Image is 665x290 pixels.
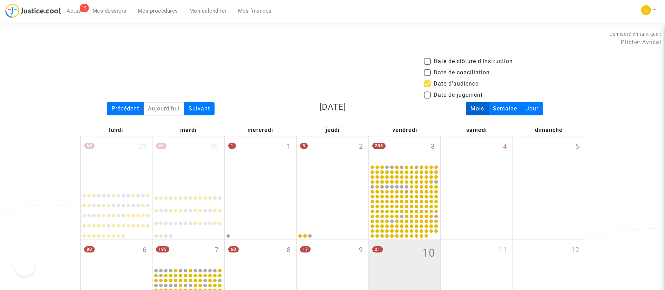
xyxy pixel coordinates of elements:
span: 6 [143,245,147,255]
iframe: Help Scout Beacon - Open [14,255,35,276]
span: Mon calendrier [189,8,227,14]
span: 3 [300,143,308,149]
div: Semaine [488,102,522,115]
div: lundi octobre 6, 80 events, click to expand [81,240,152,288]
span: 4 [503,142,507,152]
span: 3 [431,142,435,152]
span: Mes finances [238,8,272,14]
a: Mes finances [232,6,277,16]
span: Actus [67,8,81,14]
span: 9 [359,245,363,255]
span: Mes procédures [138,8,178,14]
div: jeudi octobre 9, 17 events, click to expand [297,240,368,288]
span: 5 [575,142,579,152]
span: Connecté en tant que : [610,32,661,37]
div: vendredi octobre 3, 208 events, click to expand [369,136,441,164]
span: Date d'audience [434,80,479,88]
div: 19 [80,4,89,12]
div: dimanche octobre 5 [513,136,585,240]
div: Suivant [184,102,215,115]
span: 46 [156,143,167,149]
h3: [DATE] [252,102,413,112]
span: 208 [372,143,386,149]
span: Date de jugement [434,91,483,99]
span: 29 [138,142,147,152]
a: 19Actus [61,6,87,16]
div: samedi [441,124,513,136]
div: Aujourd'hui [143,102,184,115]
a: Mes dossiers [87,6,132,16]
span: 60 [228,246,239,252]
span: 12 [571,245,579,255]
div: lundi [80,124,152,136]
div: mercredi octobre 8, 60 events, click to expand [225,240,297,288]
span: 17 [300,246,311,252]
div: jeudi octobre 2, 3 events, click to expand [297,136,368,187]
span: 80 [84,246,95,252]
span: 1 [287,142,291,152]
div: vendredi octobre 10, 21 events, click to expand [369,240,441,288]
div: Précédent [107,102,144,115]
div: mardi [152,124,224,136]
div: samedi octobre 4 [441,136,513,240]
div: Mois [466,102,489,115]
span: Date de conciliation [434,68,490,77]
div: mardi octobre 7, 195 events, click to expand [152,240,224,267]
img: 6fca9af68d76bfc0a5525c74dfee314f [641,5,651,15]
span: 1 [228,143,236,149]
span: 30 [211,142,219,152]
img: jc-logo.svg [5,4,61,18]
div: Jour [521,102,543,115]
span: Mes dossiers [93,8,127,14]
div: jeudi [297,124,369,136]
span: 21 [372,246,383,252]
span: 195 [156,246,169,252]
a: Mon calendrier [184,6,232,16]
span: 11 [499,245,507,255]
span: Date de clôture d'instruction [434,57,513,66]
span: 65 [84,143,95,149]
span: 10 [422,245,435,261]
div: mardi septembre 30, 46 events, click to expand [152,136,224,187]
a: Mes procédures [132,6,184,16]
div: mercredi octobre 1, One event, click to expand [225,136,297,187]
div: lundi septembre 29, 65 events, click to expand [81,136,152,187]
span: 7 [215,245,219,255]
span: 2 [359,142,363,152]
div: mercredi [224,124,297,136]
span: 8 [287,245,291,255]
div: vendredi [368,124,441,136]
div: dimanche [513,124,585,136]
